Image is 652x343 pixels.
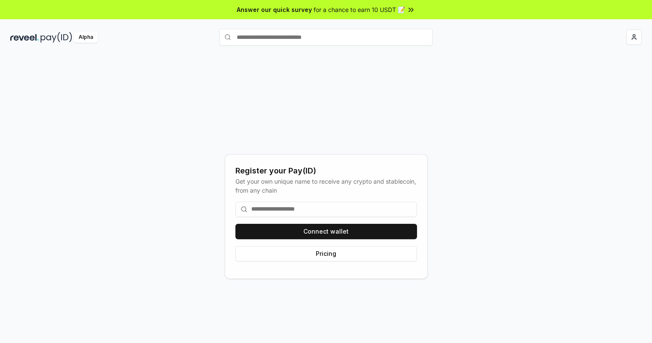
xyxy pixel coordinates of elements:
img: pay_id [41,32,72,43]
button: Pricing [235,246,417,261]
img: reveel_dark [10,32,39,43]
div: Register your Pay(ID) [235,165,417,177]
div: Alpha [74,32,98,43]
span: for a chance to earn 10 USDT 📝 [314,5,405,14]
div: Get your own unique name to receive any crypto and stablecoin, from any chain [235,177,417,195]
span: Answer our quick survey [237,5,312,14]
button: Connect wallet [235,224,417,239]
